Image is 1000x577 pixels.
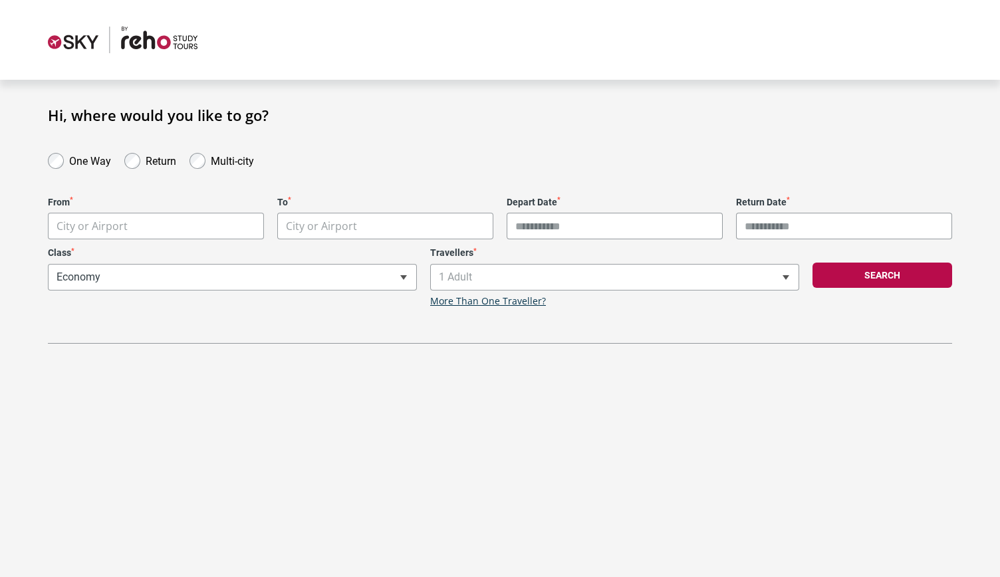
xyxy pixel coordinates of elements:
[430,264,799,290] span: 1 Adult
[57,219,128,233] span: City or Airport
[69,152,111,168] label: One Way
[48,264,417,290] span: Economy
[211,152,254,168] label: Multi-city
[48,213,264,239] span: City or Airport
[48,197,264,208] label: From
[430,296,546,307] a: More Than One Traveller?
[430,247,799,259] label: Travellers
[49,265,416,290] span: Economy
[286,219,357,233] span: City or Airport
[48,106,952,124] h1: Hi, where would you like to go?
[277,197,493,208] label: To
[507,197,723,208] label: Depart Date
[278,213,493,239] span: City or Airport
[736,197,952,208] label: Return Date
[431,265,799,290] span: 1 Adult
[812,263,952,288] button: Search
[146,152,176,168] label: Return
[48,247,417,259] label: Class
[49,213,263,239] span: City or Airport
[277,213,493,239] span: City or Airport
